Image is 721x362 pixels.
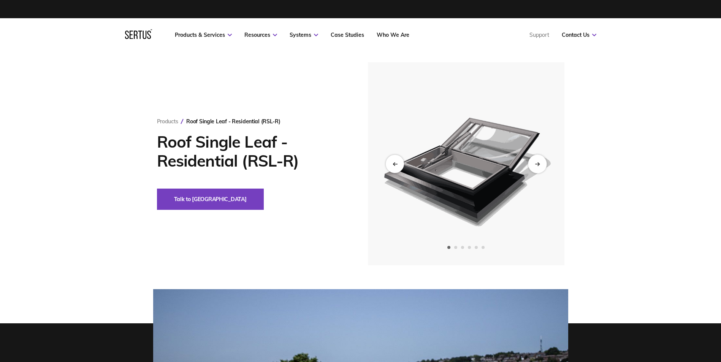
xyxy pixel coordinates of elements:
a: Resources [244,31,277,38]
a: Contact Us [562,31,596,38]
span: Go to slide 3 [461,246,464,249]
span: Go to slide 5 [475,246,478,249]
span: Go to slide 6 [482,246,485,249]
span: Go to slide 4 [468,246,471,249]
button: Talk to [GEOGRAPHIC_DATA] [157,189,264,210]
div: Next slide [528,154,547,173]
span: Go to slide 2 [454,246,457,249]
div: Previous slide [386,155,404,173]
a: Support [529,31,549,38]
a: Who We Are [377,31,409,38]
a: Case Studies [331,31,364,38]
a: Products [157,118,178,125]
a: Systems [290,31,318,38]
h1: Roof Single Leaf - Residential (RSL-R) [157,132,345,170]
a: Products & Services [175,31,232,38]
